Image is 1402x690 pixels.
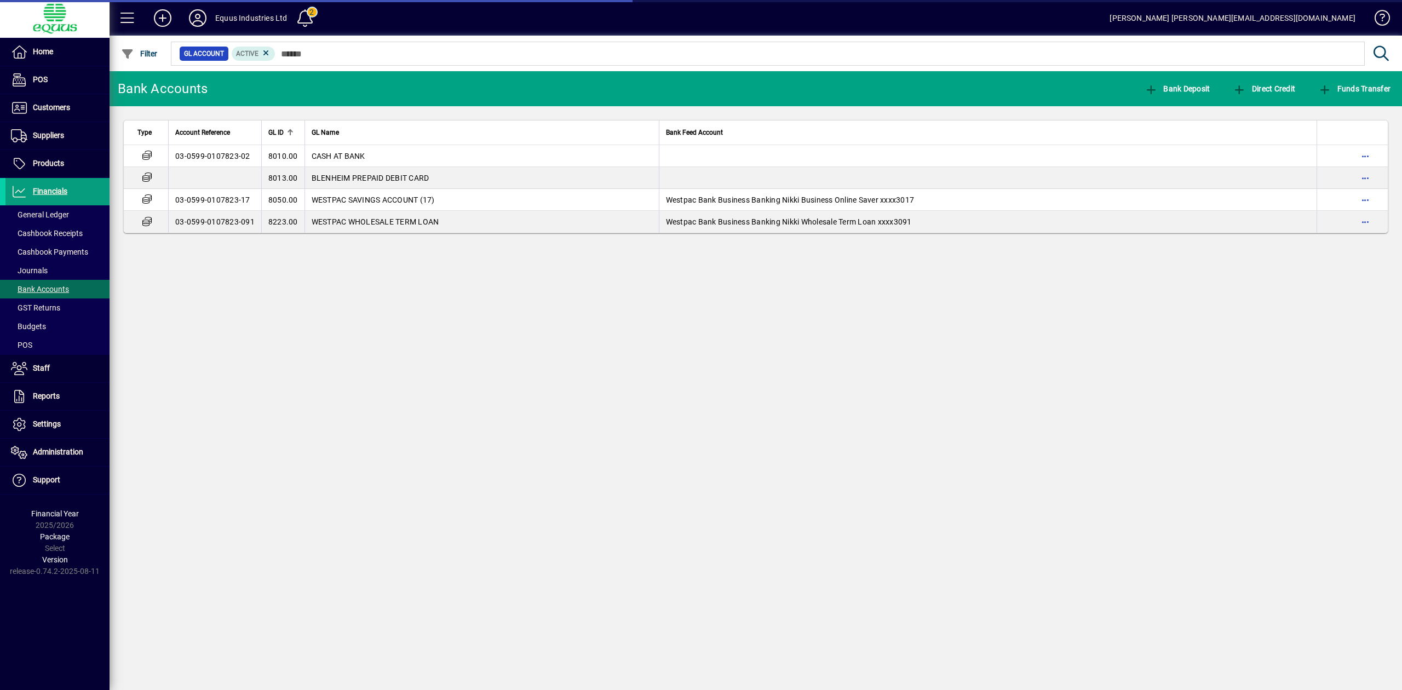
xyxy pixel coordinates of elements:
span: Administration [33,447,83,456]
span: Suppliers [33,131,64,140]
a: Reports [5,383,110,410]
td: 03-0599-0107823-02 [168,145,261,167]
a: Bank Accounts [5,280,110,298]
span: Active [236,50,258,58]
button: Funds Transfer [1315,79,1393,99]
span: WESTPAC WHOLESALE TERM LOAN [312,217,439,226]
span: Journals [11,266,48,275]
td: 03-0599-0107823-091 [168,211,261,233]
span: BLENHEIM PREPAID DEBIT CARD [312,174,429,182]
span: Package [40,532,70,541]
span: Account Reference [175,127,230,139]
span: GL Name [312,127,339,139]
a: General Ledger [5,205,110,224]
button: Direct Credit [1230,79,1298,99]
span: 8050.00 [268,196,298,204]
span: Filter [121,49,158,58]
span: Staff [33,364,50,372]
span: GST Returns [11,303,60,312]
span: Reports [33,392,60,400]
span: Support [33,475,60,484]
span: General Ledger [11,210,69,219]
a: Journals [5,261,110,280]
div: Equus Industries Ltd [215,9,288,27]
span: Bank Feed Account [666,127,723,139]
span: Bank Accounts [11,285,69,294]
span: Type [137,127,152,139]
a: GST Returns [5,298,110,317]
span: Version [42,555,68,564]
span: 8223.00 [268,217,298,226]
button: Filter [118,44,160,64]
button: Add [145,8,180,28]
a: Home [5,38,110,66]
div: Bank Accounts [118,80,208,97]
span: POS [33,75,48,84]
button: More options [1357,213,1374,231]
span: Westpac Bank Business Banking Nikki Business Online Saver xxxx3017 [666,196,915,204]
a: Customers [5,94,110,122]
span: Bank Deposit [1145,84,1210,93]
span: 8010.00 [268,152,298,160]
div: [PERSON_NAME] [PERSON_NAME][EMAIL_ADDRESS][DOMAIN_NAME] [1110,9,1355,27]
span: Home [33,47,53,56]
span: Customers [33,103,70,112]
span: WESTPAC SAVINGS ACCOUNT (17) [312,196,435,204]
a: Suppliers [5,122,110,150]
a: Support [5,467,110,494]
span: Cashbook Payments [11,248,88,256]
a: POS [5,336,110,354]
span: Budgets [11,322,46,331]
span: Settings [33,419,61,428]
td: 03-0599-0107823-17 [168,189,261,211]
span: Financial Year [31,509,79,518]
button: More options [1357,147,1374,165]
span: Cashbook Receipts [11,229,83,238]
a: POS [5,66,110,94]
button: More options [1357,169,1374,187]
a: Cashbook Payments [5,243,110,261]
span: GL Account [184,48,224,59]
a: Budgets [5,317,110,336]
div: Type [137,127,162,139]
span: CASH AT BANK [312,152,365,160]
div: Bank Feed Account [666,127,1310,139]
span: Direct Credit [1233,84,1295,93]
a: Cashbook Receipts [5,224,110,243]
button: More options [1357,191,1374,209]
span: GL ID [268,127,284,139]
a: Knowledge Base [1366,2,1388,38]
button: Profile [180,8,215,28]
a: Settings [5,411,110,438]
div: GL Name [312,127,652,139]
span: Financials [33,187,67,196]
span: 8013.00 [268,174,298,182]
a: Staff [5,355,110,382]
mat-chip: Activation Status: Active [232,47,275,61]
span: Westpac Bank Business Banking Nikki Wholesale Term Loan xxxx3091 [666,217,912,226]
span: Funds Transfer [1318,84,1390,93]
div: GL ID [268,127,298,139]
button: Bank Deposit [1142,79,1213,99]
span: Products [33,159,64,168]
a: Products [5,150,110,177]
span: POS [11,341,32,349]
a: Administration [5,439,110,466]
